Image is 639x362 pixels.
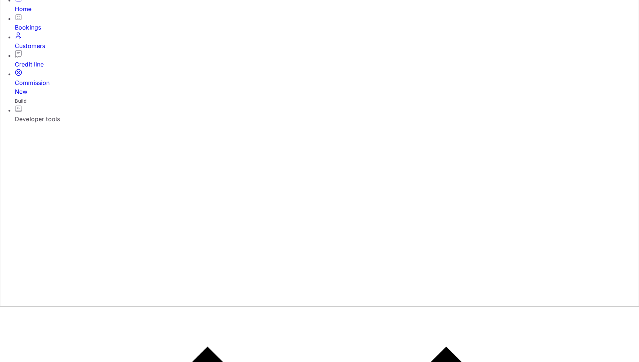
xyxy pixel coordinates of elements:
a: Customers [15,32,639,50]
div: Home [15,4,639,13]
a: Credit line [15,50,639,69]
div: Commission [15,78,639,96]
div: New [15,87,639,96]
div: Bookings [15,23,639,32]
a: Bookings [15,13,639,32]
div: Credit line [15,60,639,69]
div: Customers [15,41,639,50]
a: CommissionNew [15,69,639,96]
div: Developer tools [15,115,639,123]
span: Build [15,98,27,104]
